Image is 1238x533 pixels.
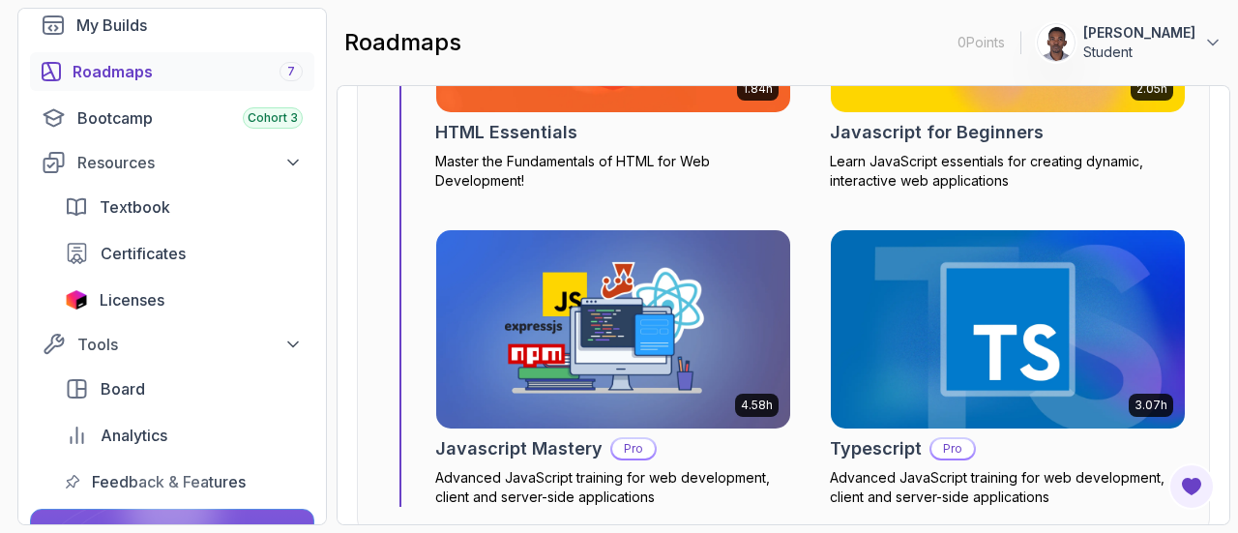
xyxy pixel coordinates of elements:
[741,398,773,413] p: 4.58h
[1083,43,1195,62] p: Student
[435,435,603,462] h2: Javascript Mastery
[1038,24,1075,61] img: user profile image
[65,290,88,310] img: jetbrains icon
[53,188,314,226] a: textbook
[73,60,303,83] div: Roadmaps
[830,229,1186,507] a: Typescript card3.07hTypescriptProAdvanced JavaScript training for web development, client and ser...
[287,64,295,79] span: 7
[77,106,303,130] div: Bootcamp
[30,327,314,362] button: Tools
[344,27,461,58] h2: roadmaps
[612,439,655,459] p: Pro
[958,33,1005,52] p: 0 Points
[830,435,922,462] h2: Typescript
[1083,23,1195,43] p: [PERSON_NAME]
[100,288,164,311] span: Licenses
[1168,463,1215,510] button: Open Feedback Button
[53,234,314,273] a: certificates
[435,119,577,146] h2: HTML Essentials
[931,439,974,459] p: Pro
[427,225,799,433] img: Javascript Mastery card
[1136,81,1167,97] p: 2.05h
[435,468,791,507] p: Advanced JavaScript training for web development, client and server-side applications
[830,152,1186,191] p: Learn JavaScript essentials for creating dynamic, interactive web applications
[77,333,303,356] div: Tools
[53,281,314,319] a: licenses
[30,52,314,91] a: roadmaps
[101,377,145,400] span: Board
[248,110,298,126] span: Cohort 3
[30,99,314,137] a: bootcamp
[830,468,1186,507] p: Advanced JavaScript training for web development, client and server-side applications
[435,152,791,191] p: Master the Fundamentals of HTML for Web Development!
[77,151,303,174] div: Resources
[76,14,303,37] div: My Builds
[92,470,246,493] span: Feedback & Features
[53,416,314,455] a: analytics
[30,145,314,180] button: Resources
[101,242,186,265] span: Certificates
[831,230,1185,429] img: Typescript card
[743,81,773,97] p: 1.84h
[1135,398,1167,413] p: 3.07h
[1037,23,1223,62] button: user profile image[PERSON_NAME]Student
[53,462,314,501] a: feedback
[830,119,1044,146] h2: Javascript for Beginners
[101,424,167,447] span: Analytics
[53,370,314,408] a: board
[100,195,170,219] span: Textbook
[435,229,791,507] a: Javascript Mastery card4.58hJavascript MasteryProAdvanced JavaScript training for web development...
[30,6,314,44] a: builds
